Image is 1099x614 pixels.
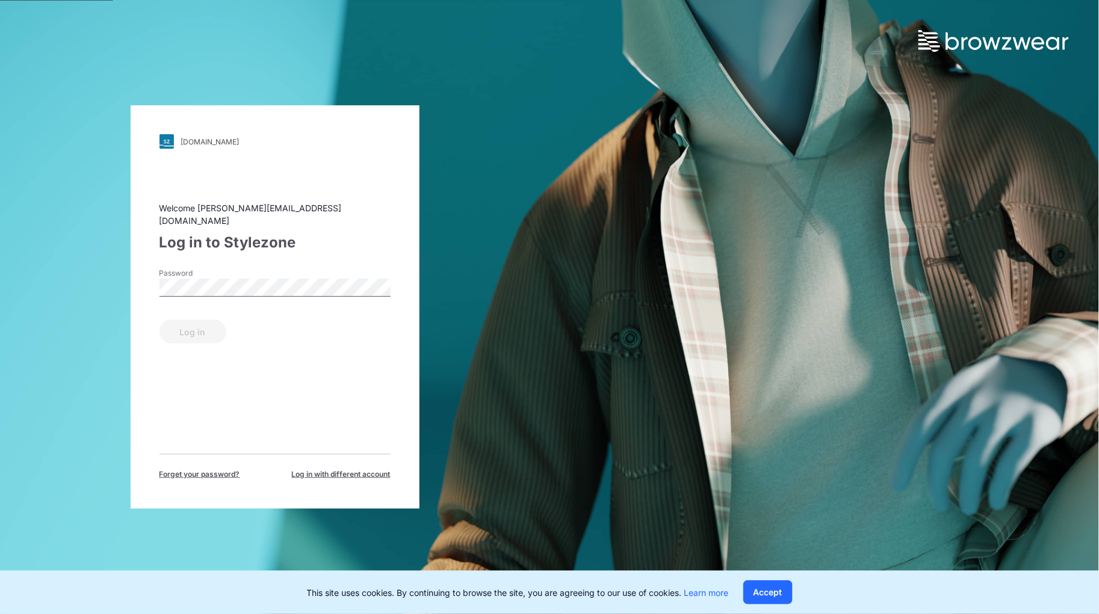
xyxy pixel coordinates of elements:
img: svg+xml;base64,PHN2ZyB3aWR0aD0iMjgiIGhlaWdodD0iMjgiIHZpZXdCb3g9IjAgMCAyOCAyOCIgZmlsbD0ibm9uZSIgeG... [159,134,174,149]
p: This site uses cookies. By continuing to browse the site, you are agreeing to our use of cookies. [307,586,729,599]
div: [DOMAIN_NAME] [181,137,240,146]
img: browzwear-logo.73288ffb.svg [918,30,1069,52]
a: [DOMAIN_NAME] [159,134,391,149]
label: Password [159,268,244,279]
div: Welcome [PERSON_NAME][EMAIL_ADDRESS][DOMAIN_NAME] [159,202,391,227]
span: Forget your password? [159,469,240,480]
a: Learn more [684,588,729,598]
div: Log in to Stylezone [159,232,391,253]
span: Log in with different account [292,469,391,480]
button: Accept [743,580,793,604]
